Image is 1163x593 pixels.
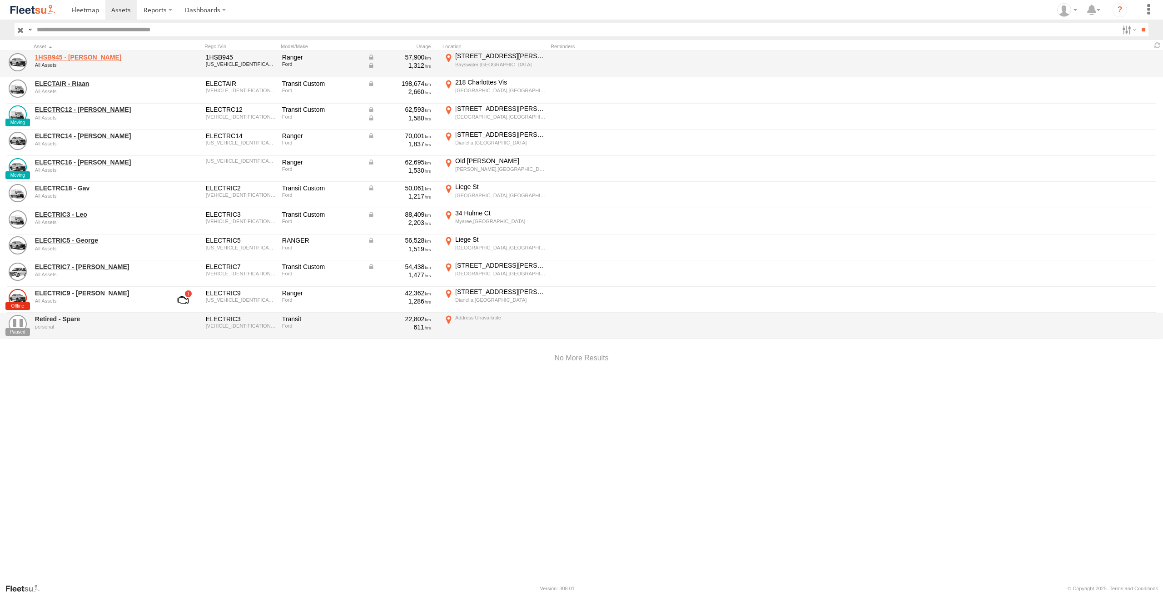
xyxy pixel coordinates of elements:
div: Location [442,43,547,50]
label: Click to View Current Location [442,314,547,338]
div: Transit Custom [282,263,361,271]
div: 2,203 [368,219,431,227]
div: Transit Custom [282,80,361,88]
div: WF0YXXTTGYKU87957 [206,271,276,276]
img: fleetsu-logo-horizontal.svg [9,4,56,16]
div: Data from Vehicle CANbus [368,80,431,88]
div: [STREET_ADDRESS][PERSON_NAME] [455,130,546,139]
div: Data from Vehicle CANbus [368,105,431,114]
a: View Asset Details [9,184,27,202]
div: 1,477 [368,271,431,279]
div: ELECTRIC9 [206,289,276,297]
div: Data from Vehicle CANbus [368,114,431,122]
label: Search Filter Options [1118,23,1138,36]
div: Reminders [551,43,696,50]
a: View Asset Details [9,158,27,176]
label: Click to View Current Location [442,183,547,207]
div: Data from Vehicle CANbus [368,158,431,166]
a: View Asset Details [9,289,27,307]
div: Model/Make [281,43,363,50]
label: Click to View Current Location [442,105,547,129]
div: [STREET_ADDRESS][PERSON_NAME] [455,288,546,296]
a: View Asset Details [9,236,27,254]
div: 2,660 [368,88,431,96]
div: [PERSON_NAME],[GEOGRAPHIC_DATA] [455,166,546,172]
div: Version: 308.01 [540,586,575,591]
div: Ranger [282,289,361,297]
div: Ford [282,271,361,276]
i: ? [1113,3,1127,17]
label: Click to View Current Location [442,52,547,76]
div: MNAUMAF50FW475764 [206,297,276,303]
div: Ford [282,140,361,145]
a: View Asset Details [9,315,27,333]
div: 34 Hulme Ct [455,209,546,217]
div: Ford [282,219,361,224]
div: Wayne Betts [1054,3,1080,17]
div: Ford [282,88,361,93]
div: WF0YXXTTGYLS21315 [206,114,276,120]
div: Liege St [455,183,546,191]
div: undefined [35,141,159,146]
div: 1HSB945 [206,53,276,61]
a: View Asset Details [9,53,27,71]
div: undefined [35,115,159,120]
div: Data from Vehicle CANbus [368,53,431,61]
div: ELECTRC12 [206,105,276,114]
div: undefined [35,167,159,173]
div: © Copyright 2025 - [1068,586,1158,591]
div: 22,802 [368,315,431,323]
div: Dianella,[GEOGRAPHIC_DATA] [455,140,546,146]
div: Data from Vehicle CANbus [368,132,431,140]
div: ELECTRIC5 [206,236,276,244]
label: Click to View Current Location [442,157,547,181]
div: [STREET_ADDRESS][PERSON_NAME] [455,52,546,60]
div: undefined [35,246,159,251]
a: ELECTAIR - Riaan [35,80,159,88]
a: Visit our Website [5,584,47,593]
div: Data from Vehicle CANbus [368,236,431,244]
label: Click to View Current Location [442,209,547,234]
div: undefined [35,324,159,329]
div: Bayswater,[GEOGRAPHIC_DATA] [455,61,546,68]
div: undefined [35,298,159,304]
div: ELECTAIR [206,80,276,88]
a: View Asset Details [9,210,27,229]
a: ELECTRIC7 - [PERSON_NAME] [35,263,159,271]
div: WF0YXXTTGYNJ17812 [206,88,276,93]
a: Terms and Conditions [1110,586,1158,591]
div: [GEOGRAPHIC_DATA],[GEOGRAPHIC_DATA] [455,244,546,251]
a: View Asset Details [9,105,27,124]
label: Click to View Current Location [442,130,547,155]
a: ELECTRIC5 - George [35,236,159,244]
div: Ford [282,192,361,198]
div: [STREET_ADDRESS][PERSON_NAME] [455,261,546,269]
div: Data from Vehicle CANbus [368,210,431,219]
div: 1,519 [368,245,431,253]
a: ELECTRC18 - Gav [35,184,159,192]
a: Retired - Spare [35,315,159,323]
label: Click to View Current Location [442,78,547,103]
label: Click to View Current Location [442,288,547,312]
div: undefined [35,89,159,94]
div: MNAUMAF50FW514751 [206,245,276,250]
div: 1,530 [368,166,431,174]
div: 218 Charlottes Vis [455,78,546,86]
label: Click to View Current Location [442,235,547,260]
a: ELECTRC12 - [PERSON_NAME] [35,105,159,114]
div: RANGER [282,236,361,244]
div: [STREET_ADDRESS][PERSON_NAME] [455,105,546,113]
div: Ford [282,61,361,67]
div: Click to Sort [34,43,161,50]
div: Dianella,[GEOGRAPHIC_DATA] [455,297,546,303]
div: Ford [282,166,361,172]
div: Myaree,[GEOGRAPHIC_DATA] [455,218,546,224]
div: MNAUMAF80GW574265 [206,140,276,145]
div: 42,362 [368,289,431,297]
div: 611 [368,323,431,331]
div: Ford [282,114,361,120]
a: View Asset with Fault/s [166,289,199,311]
a: View Asset Details [9,132,27,150]
div: ELECTRIC7 [206,263,276,271]
label: Search Query [26,23,34,36]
